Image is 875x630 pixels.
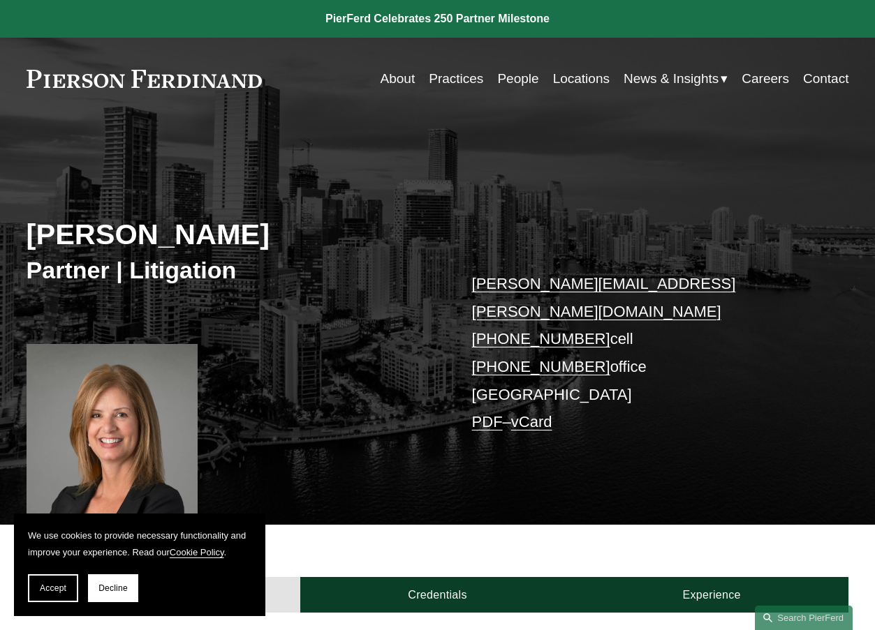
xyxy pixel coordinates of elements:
[575,577,849,613] a: Experience
[40,583,66,593] span: Accept
[472,270,815,436] p: cell office [GEOGRAPHIC_DATA] –
[511,413,552,430] a: vCard
[803,66,848,92] a: Contact
[381,66,416,92] a: About
[472,330,610,347] a: [PHONE_NUMBER]
[755,606,853,630] a: Search this site
[14,513,265,616] section: Cookie banner
[27,217,438,252] h2: [PERSON_NAME]
[624,67,719,91] span: News & Insights
[170,547,224,557] a: Cookie Policy
[497,66,538,92] a: People
[28,574,78,602] button: Accept
[742,66,789,92] a: Careers
[88,574,138,602] button: Decline
[472,358,610,375] a: [PHONE_NUMBER]
[472,413,503,430] a: PDF
[624,66,728,92] a: folder dropdown
[27,255,438,285] h3: Partner | Litigation
[98,583,128,593] span: Decline
[553,66,610,92] a: Locations
[300,577,575,613] a: Credentials
[429,66,483,92] a: Practices
[28,527,251,560] p: We use cookies to provide necessary functionality and improve your experience. Read our .
[472,275,736,320] a: [PERSON_NAME][EMAIL_ADDRESS][PERSON_NAME][DOMAIN_NAME]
